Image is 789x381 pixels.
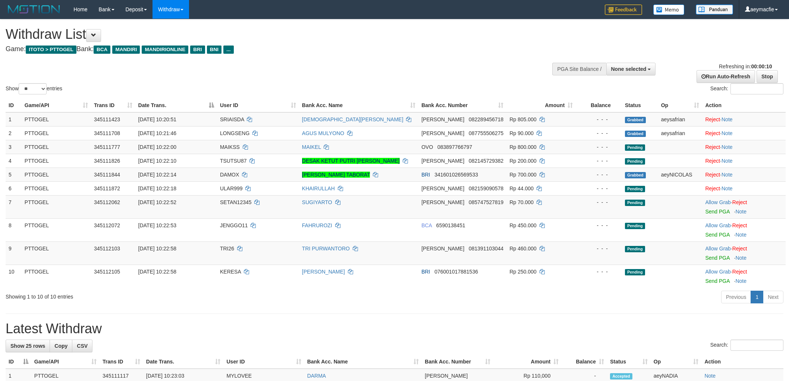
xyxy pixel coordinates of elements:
span: 345111708 [94,130,120,136]
a: Note [735,255,746,261]
a: 1 [751,291,763,303]
th: Balance: activate to sort column ascending [562,355,607,369]
h1: Withdraw List [6,27,519,42]
a: Show 25 rows [6,340,50,352]
td: · [702,126,786,140]
div: - - - [579,157,619,165]
a: Send PGA [705,232,729,238]
td: · [702,241,786,265]
span: BCA [94,46,110,54]
th: ID: activate to sort column descending [6,355,31,369]
td: PTTOGEL [22,154,91,168]
a: DESAK KETUT PUTRI [PERSON_NAME] [302,158,400,164]
a: Note [722,116,733,122]
th: Date Trans.: activate to sort column descending [135,99,217,112]
a: Note [722,158,733,164]
div: Showing 1 to 10 of 10 entries [6,290,323,300]
span: Rp 805.000 [509,116,536,122]
span: Copy 085747527819 to clipboard [469,199,503,205]
a: Reject [705,130,720,136]
a: Reject [705,185,720,191]
a: Reject [705,116,720,122]
span: SETAN12345 [220,199,252,205]
td: · [702,195,786,218]
span: Refreshing in: [719,63,772,69]
span: Copy 076001017881536 to clipboard [434,269,478,275]
th: Balance [576,99,622,112]
span: BRI [421,172,430,178]
span: OVO [421,144,433,150]
span: DAMOX [220,172,239,178]
h4: Game: Bank: [6,46,519,53]
td: 8 [6,218,22,241]
a: [DEMOGRAPHIC_DATA][PERSON_NAME] [302,116,403,122]
span: TSUTSU87 [220,158,247,164]
span: Pending [625,158,645,165]
select: Showentries [19,83,47,94]
input: Search: [730,340,783,351]
span: JENGGO11 [220,222,248,228]
td: PTTOGEL [22,218,91,241]
th: Amount: activate to sort column ascending [506,99,576,112]
th: Action [702,99,786,112]
span: Grabbed [625,131,646,137]
img: MOTION_logo.png [6,4,62,15]
th: User ID: activate to sort column ascending [223,355,304,369]
span: Copy 081391103044 to clipboard [469,246,503,252]
img: Button%20Memo.svg [653,4,685,15]
span: CSV [77,343,88,349]
span: Pending [625,223,645,229]
td: 9 [6,241,22,265]
th: Bank Acc. Number: activate to sort column ascending [418,99,506,112]
span: 345112105 [94,269,120,275]
div: - - - [579,116,619,123]
span: Pending [625,144,645,151]
a: [PERSON_NAME] TABORAT [302,172,370,178]
th: Action [701,355,783,369]
th: Bank Acc. Name: activate to sort column ascending [304,355,422,369]
label: Search: [710,83,783,94]
a: Allow Grab [705,269,730,275]
td: 1 [6,112,22,127]
span: [PERSON_NAME] [421,158,464,164]
span: MANDIRIONLINE [142,46,188,54]
a: Allow Grab [705,222,730,228]
img: panduan.png [696,4,733,15]
div: - - - [579,129,619,137]
span: Copy 082159090578 to clipboard [469,185,503,191]
span: [PERSON_NAME] [421,130,464,136]
h1: Latest Withdraw [6,321,783,336]
th: Bank Acc. Name: activate to sort column ascending [299,99,418,112]
td: · [702,181,786,195]
span: Copy [54,343,67,349]
span: 345111826 [94,158,120,164]
th: Game/API: activate to sort column ascending [22,99,91,112]
td: PTTOGEL [22,265,91,288]
div: - - - [579,185,619,192]
span: Accepted [610,373,632,380]
a: Reject [705,172,720,178]
span: 345111423 [94,116,120,122]
th: Date Trans.: activate to sort column ascending [143,355,224,369]
th: User ID: activate to sort column ascending [217,99,299,112]
td: PTTOGEL [22,241,91,265]
a: Note [722,144,733,150]
span: ULAR999 [220,185,243,191]
a: FAHRUROZI [302,222,332,228]
span: 345111777 [94,144,120,150]
td: · [702,218,786,241]
a: Note [735,278,746,284]
span: Rp 90.000 [509,130,534,136]
a: Allow Grab [705,246,730,252]
span: Pending [625,186,645,192]
td: 5 [6,168,22,181]
a: Note [735,209,746,215]
td: · [702,168,786,181]
th: Trans ID: activate to sort column ascending [91,99,135,112]
span: · [705,269,732,275]
td: PTTOGEL [22,181,91,195]
span: Grabbed [625,117,646,123]
td: PTTOGEL [22,140,91,154]
span: Rp 70.000 [509,199,534,205]
th: Op: activate to sort column ascending [651,355,702,369]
